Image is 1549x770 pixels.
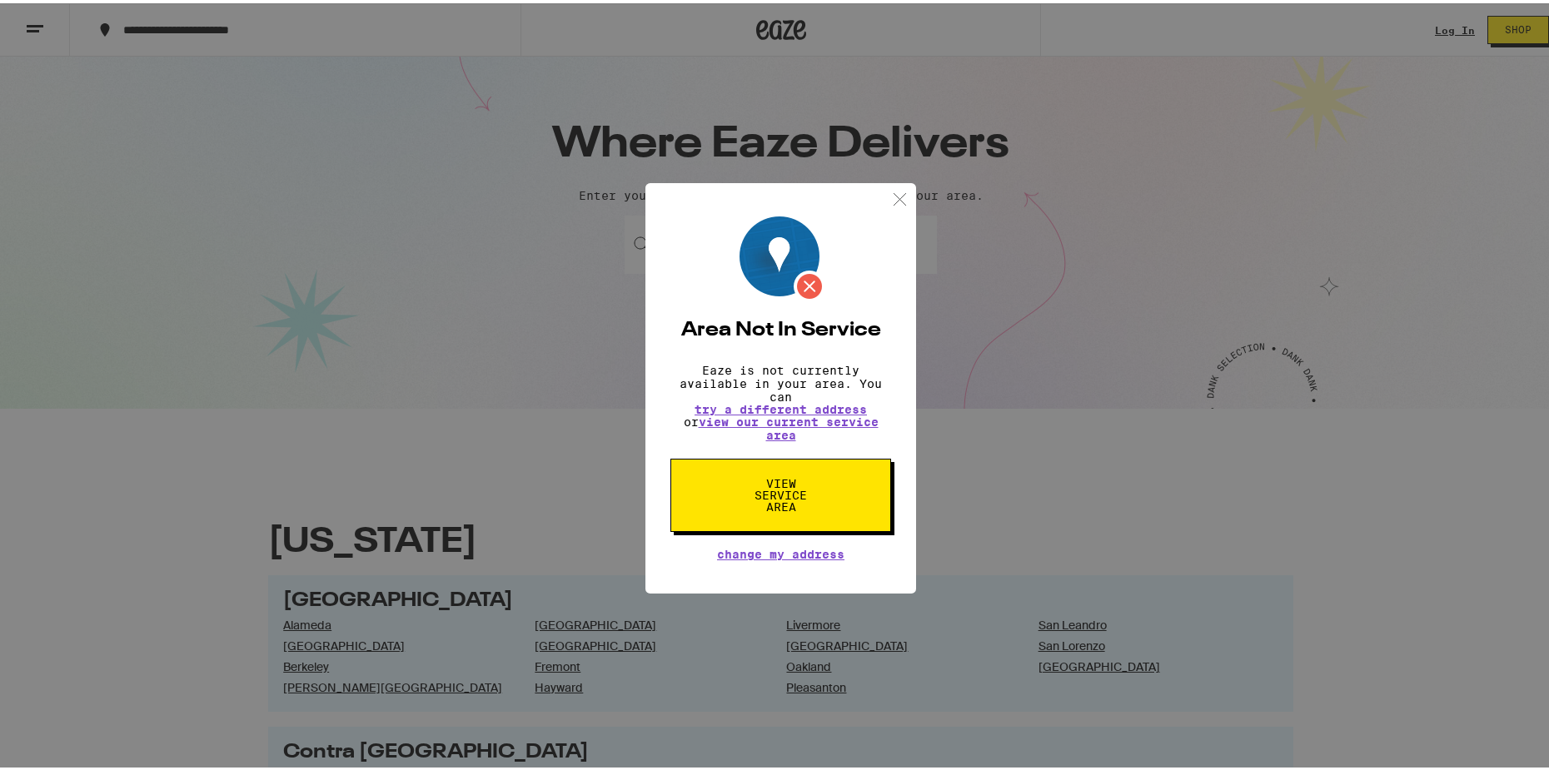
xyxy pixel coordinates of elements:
[738,474,824,509] span: View Service Area
[699,412,879,439] a: view our current service area
[695,400,867,412] button: try a different address
[740,213,825,299] img: Location
[670,317,891,337] h2: Area Not In Service
[889,186,910,206] img: close.svg
[717,545,844,557] button: Change My Address
[670,360,891,439] p: Eaze is not currently available in your area. You can or
[670,455,891,529] button: View Service Area
[10,12,120,25] span: Hi. Need any help?
[670,474,891,487] a: View Service Area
